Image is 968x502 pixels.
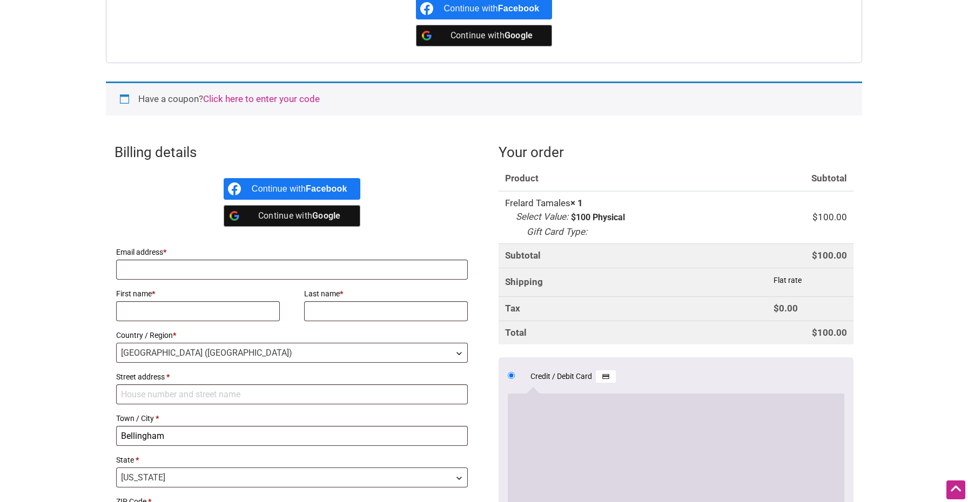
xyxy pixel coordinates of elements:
span: Country / Region [116,343,468,363]
label: Street address [116,369,468,384]
bdi: 100.00 [812,327,847,338]
input: House number and street name [116,384,468,404]
div: Continue with [252,178,347,200]
img: Credit / Debit Card [596,370,616,383]
bdi: 100.00 [812,250,847,261]
label: First name [116,286,280,301]
label: Email address [116,245,468,260]
th: Shipping [499,268,767,297]
bdi: 100.00 [812,212,847,222]
label: Country / Region [116,328,468,343]
p: Physical [593,213,625,222]
th: Tax [499,296,767,321]
span: $ [812,327,817,338]
th: Subtotal [499,243,767,268]
div: Continue with [444,25,540,46]
a: Enter your coupon code [203,93,320,104]
a: Continue with <b>Google</b> [416,25,553,46]
span: Washington [117,468,467,487]
a: Continue with <b>Google</b> [224,205,360,227]
b: Facebook [498,4,540,13]
label: Last name [304,286,468,301]
label: Flat rate [774,276,802,284]
div: Have a coupon? [106,82,862,116]
span: $ [812,250,817,261]
th: Subtotal [767,167,853,191]
label: Town / City [116,411,468,426]
div: Continue with [252,205,347,227]
span: $ [812,212,818,222]
bdi: 0.00 [774,303,798,314]
strong: × 1 [570,198,583,208]
span: United States (US) [117,343,467,362]
b: Google [312,211,341,221]
b: Google [505,30,533,40]
a: Continue with <b>Facebook</b> [224,178,360,200]
dt: Gift Card Type: [527,225,587,239]
label: Credit / Debit Card [530,370,616,383]
h3: Your order [499,143,853,162]
label: State [116,452,468,467]
h3: Billing details [115,143,469,162]
p: $100 [571,213,590,222]
b: Facebook [306,184,347,193]
span: $ [774,303,779,314]
dt: Select Value: [516,210,568,224]
th: Total [499,321,767,345]
td: Frelard Tamales [499,191,767,243]
div: Scroll Back to Top [946,480,965,499]
span: State [116,467,468,487]
th: Product [499,167,767,191]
